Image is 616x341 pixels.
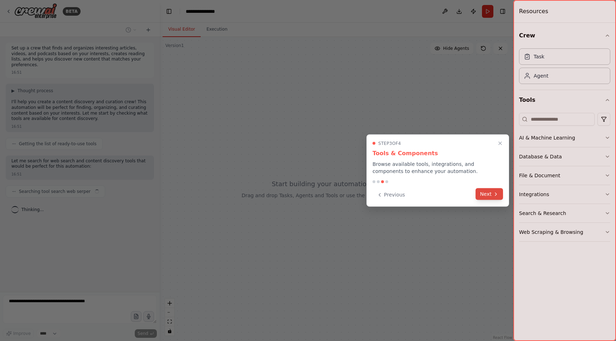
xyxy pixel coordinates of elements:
span: Step 3 of 4 [378,141,401,146]
p: Browse available tools, integrations, and components to enhance your automation. [373,161,503,175]
button: Previous [373,189,409,201]
button: Next [476,188,503,200]
button: Hide left sidebar [164,6,174,16]
h3: Tools & Components [373,149,503,158]
button: Close walkthrough [496,139,504,148]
